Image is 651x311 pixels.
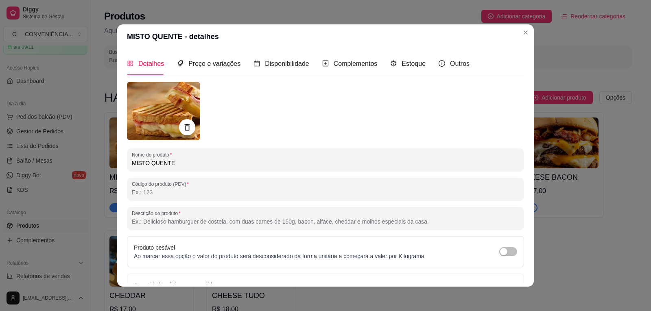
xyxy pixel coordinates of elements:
[132,188,519,196] input: Código do produto (PDV)
[188,60,240,67] span: Preço e variações
[132,151,175,158] label: Nome do produto
[132,159,519,167] input: Nome do produto
[132,217,519,226] input: Descrição do produto
[177,60,184,67] span: tags
[322,60,329,67] span: plus-square
[390,60,397,67] span: code-sandbox
[127,82,200,140] img: produto
[134,244,175,251] label: Produto pesável
[134,282,215,288] label: Quantidade miníma para pedido
[132,210,183,217] label: Descrição do produto
[134,252,426,260] p: Ao marcar essa opção o valor do produto será desconsiderado da forma unitária e começará a valer ...
[132,181,192,187] label: Código do produto (PDV)
[253,60,260,67] span: calendar
[138,60,164,67] span: Detalhes
[334,60,378,67] span: Complementos
[439,60,445,67] span: info-circle
[127,60,133,67] span: appstore
[519,26,532,39] button: Close
[117,24,534,49] header: MISTO QUENTE - detalhes
[450,60,470,67] span: Outros
[402,60,426,67] span: Estoque
[265,60,309,67] span: Disponibilidade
